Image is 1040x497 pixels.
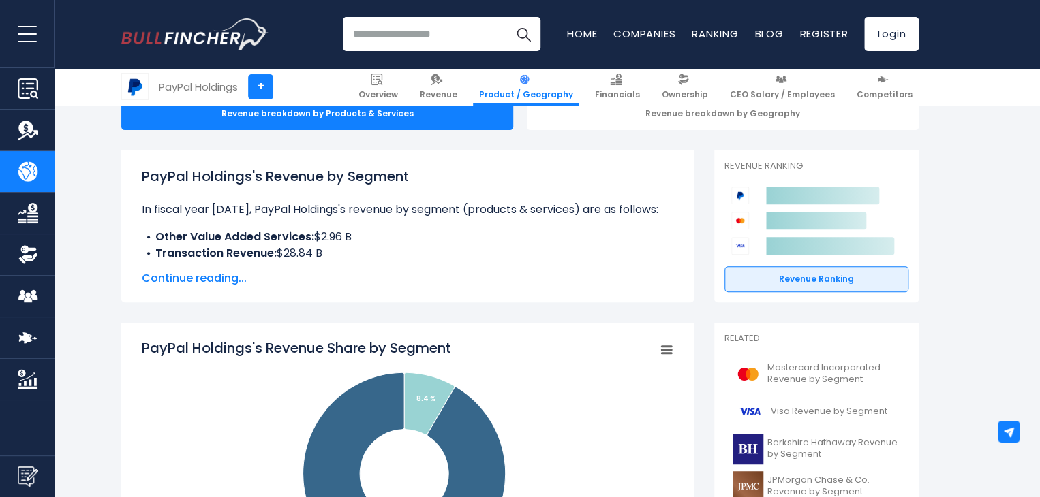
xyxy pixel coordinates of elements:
[733,359,763,389] img: MA logo
[754,27,783,41] a: Blog
[142,338,451,357] tspan: PayPal Holdings's Revenue Share by Segment
[771,406,887,417] span: Visa Revenue by Segment
[142,245,673,261] li: $28.84 B
[733,396,767,427] img: V logo
[567,27,597,41] a: Home
[799,27,848,41] a: Register
[527,97,919,130] div: Revenue breakdown by Geography
[724,68,841,106] a: CEO Salary / Employees
[479,89,573,100] span: Product / Geography
[358,89,398,100] span: Overview
[692,27,738,41] a: Ranking
[724,393,908,430] a: Visa Revenue by Segment
[724,355,908,393] a: Mastercard Incorporated Revenue by Segment
[122,74,148,99] img: PYPL logo
[731,237,749,255] img: Visa competitors logo
[506,17,540,51] button: Search
[121,18,269,50] img: Bullfincher logo
[159,79,238,95] div: PayPal Holdings
[142,270,673,287] span: Continue reading...
[730,89,835,100] span: CEO Salary / Employees
[248,74,273,99] a: +
[416,394,436,404] tspan: 8.4 %
[731,187,749,204] img: PayPal Holdings competitors logo
[851,68,919,106] a: Competitors
[155,229,314,244] b: Other Value Added Services:
[142,202,673,218] p: In fiscal year [DATE], PayPal Holdings's revenue by segment (products & services) are as follows:
[420,89,457,100] span: Revenue
[352,68,404,106] a: Overview
[121,18,268,50] a: Go to homepage
[731,212,749,229] img: Mastercard Incorporated competitors logo
[656,68,714,106] a: Ownership
[121,97,513,130] div: Revenue breakdown by Products & Services
[155,245,277,261] b: Transaction Revenue:
[767,362,900,385] span: Mastercard Incorporated Revenue by Segment
[142,166,673,187] h1: PayPal Holdings's Revenue by Segment
[767,437,900,460] span: Berkshire Hathaway Revenue by Segment
[613,27,675,41] a: Companies
[724,333,908,344] p: Related
[857,89,913,100] span: Competitors
[18,244,38,265] img: Ownership
[724,161,908,172] p: Revenue Ranking
[724,266,908,292] a: Revenue Ranking
[724,430,908,468] a: Berkshire Hathaway Revenue by Segment
[473,68,579,106] a: Product / Geography
[589,68,646,106] a: Financials
[864,17,919,51] a: Login
[142,229,673,245] li: $2.96 B
[595,89,640,100] span: Financials
[662,89,708,100] span: Ownership
[733,434,763,464] img: BRK-B logo
[414,68,463,106] a: Revenue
